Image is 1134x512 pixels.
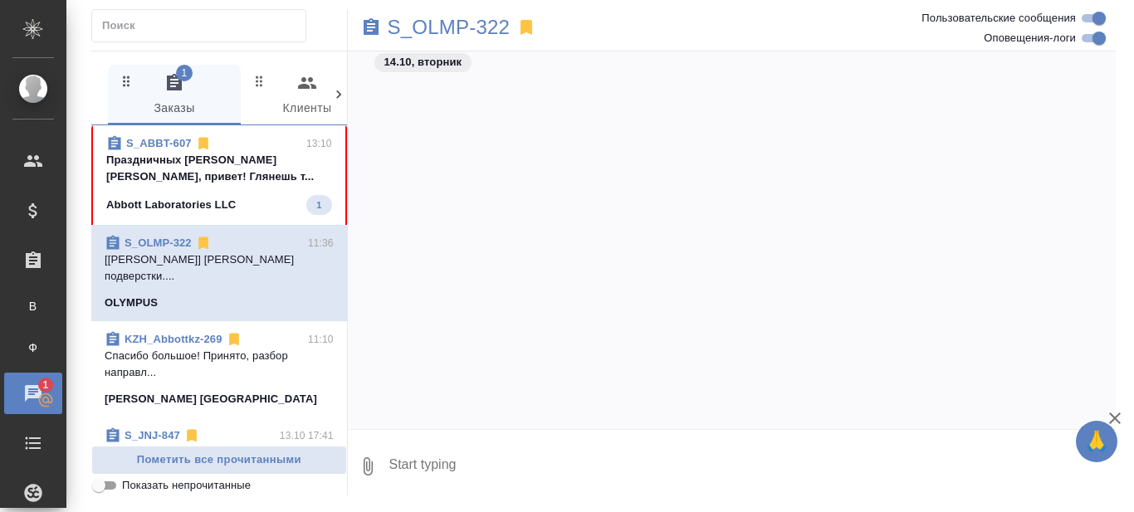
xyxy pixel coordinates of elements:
[91,125,347,225] div: S_ABBT-60713:10Праздничных [PERSON_NAME] [PERSON_NAME], привет! Глянешь т...Abbott Laboratories LLC1
[106,152,332,185] p: Праздничных [PERSON_NAME] [PERSON_NAME], привет! Глянешь т...
[388,19,511,36] a: S_OLMP-322
[252,73,267,89] svg: Зажми и перетащи, чтобы поменять порядок вкладок
[384,54,462,71] p: 14.10, вторник
[91,225,347,321] div: S_OLMP-32211:36[[PERSON_NAME]] [PERSON_NAME] подверстки....OLYMPUS
[125,236,192,249] a: S_OLMP-322
[122,477,251,494] span: Показать непрочитанные
[280,427,334,444] p: 13.10 17:41
[12,331,54,364] a: Ф
[105,348,334,381] p: Спасибо большое! Принято, разбор направл...
[1076,421,1117,462] button: 🙏
[105,295,158,311] p: OLYMPUS
[4,373,62,414] a: 1
[251,73,364,119] span: Клиенты
[183,427,200,444] svg: Отписаться
[176,65,193,81] span: 1
[125,333,222,345] a: KZH_Abbottkz-269
[1083,424,1111,459] span: 🙏
[100,451,338,470] span: Пометить все прочитанными
[91,446,347,475] button: Пометить все прочитанными
[91,321,347,417] div: KZH_Abbottkz-26911:10Спасибо большое! Принято, разбор направл...[PERSON_NAME] [GEOGRAPHIC_DATA]
[32,377,58,393] span: 1
[921,10,1076,27] span: Пользовательские сообщения
[105,391,317,407] p: [PERSON_NAME] [GEOGRAPHIC_DATA]
[118,73,231,119] span: Заказы
[125,429,180,441] a: S_JNJ-847
[21,339,46,356] span: Ф
[12,290,54,323] a: В
[308,235,334,251] p: 11:36
[106,197,236,213] p: Abbott Laboratories LLC
[306,135,332,152] p: 13:10
[984,30,1076,46] span: Оповещения-логи
[105,444,334,461] p: Создана заявка на доставку №21276
[102,14,305,37] input: Поиск
[195,135,212,152] svg: Отписаться
[105,251,334,285] p: [[PERSON_NAME]] [PERSON_NAME] подверстки....
[306,197,331,213] span: 1
[21,298,46,315] span: В
[308,331,334,348] p: 11:10
[126,137,192,149] a: S_ABBT-607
